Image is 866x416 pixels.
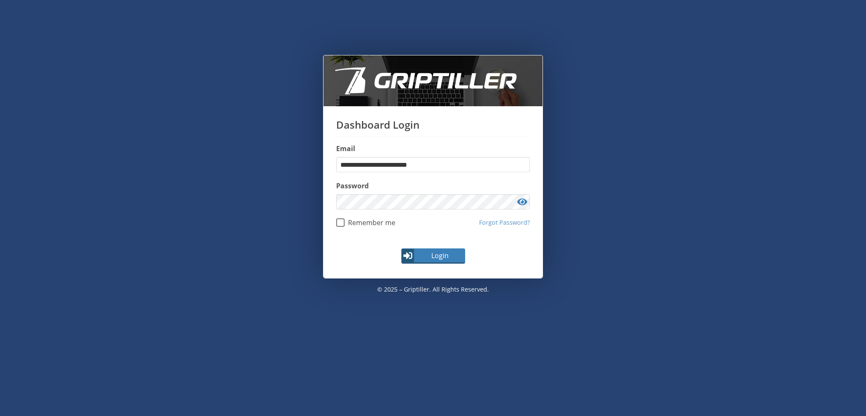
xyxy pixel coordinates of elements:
label: Email [336,143,530,154]
a: Forgot Password? [479,218,530,227]
button: Login [401,248,465,264]
h1: Dashboard Login [336,119,530,137]
label: Password [336,181,530,191]
span: Remember me [345,218,395,227]
p: © 2025 – Griptiller. All rights reserved. [323,278,543,300]
span: Login [415,251,464,261]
